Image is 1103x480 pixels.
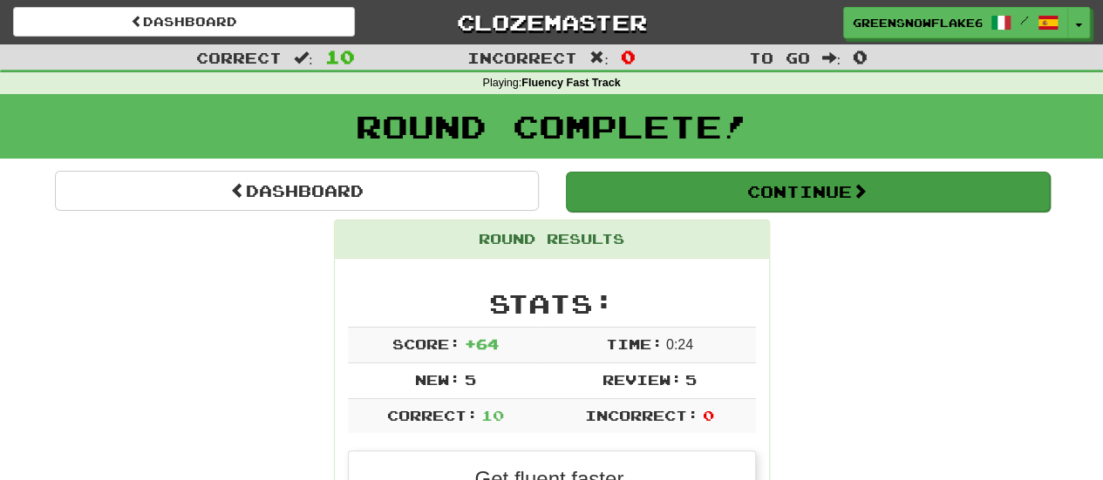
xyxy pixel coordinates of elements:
[666,337,693,352] span: 0 : 24
[521,77,620,89] strong: Fluency Fast Track
[481,407,504,423] span: 10
[843,7,1068,38] a: GreenSnowflake6683 /
[566,172,1050,212] button: Continue
[467,49,577,66] span: Incorrect
[335,220,769,259] div: Round Results
[685,371,697,388] span: 5
[585,407,698,423] span: Incorrect:
[1020,14,1029,26] span: /
[589,51,609,65] span: :
[348,289,756,318] h2: Stats:
[55,171,539,211] a: Dashboard
[702,407,713,423] span: 0
[196,49,282,66] span: Correct
[13,7,355,37] a: Dashboard
[294,51,313,65] span: :
[464,335,498,352] span: + 64
[325,46,355,67] span: 10
[415,371,460,388] span: New:
[621,46,636,67] span: 0
[821,51,841,65] span: :
[386,407,477,423] span: Correct:
[6,109,1097,144] h1: Round Complete!
[853,46,868,67] span: 0
[853,15,982,30] span: GreenSnowflake6683
[602,371,681,388] span: Review:
[748,49,809,66] span: To go
[381,7,723,37] a: Clozemaster
[605,335,662,352] span: Time:
[392,335,460,352] span: Score:
[464,371,475,388] span: 5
